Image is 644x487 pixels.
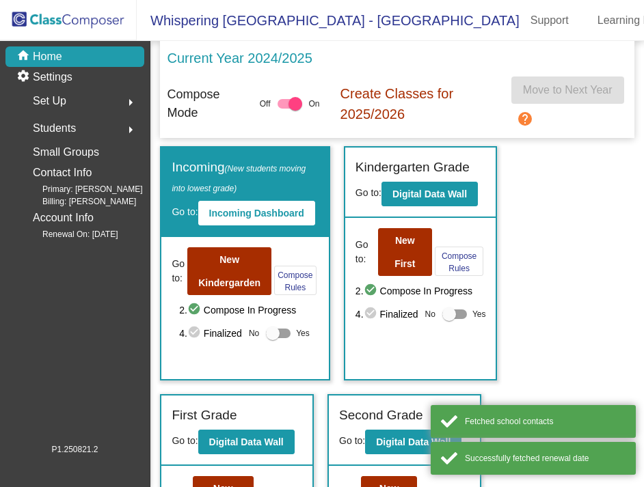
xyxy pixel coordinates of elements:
span: Go to: [172,435,198,446]
button: Digital Data Wall [198,430,295,454]
b: New First [394,235,415,269]
mat-icon: help [517,111,533,127]
span: No [249,327,259,339]
span: Go to: [172,206,198,217]
span: 2. Compose In Progress [179,302,319,318]
span: Renewal On: [DATE] [21,228,118,240]
span: Move to Next Year [523,84,613,96]
div: Fetched school contacts [465,415,626,428]
span: Go to: [339,435,365,446]
button: Digital Data Wall [381,182,478,206]
label: Second Grade [339,406,423,426]
p: Account Info [33,208,94,227]
span: Whispering [GEOGRAPHIC_DATA] - [GEOGRAPHIC_DATA] [137,10,520,31]
span: 4. Finalized [355,306,418,322]
span: Go to: [355,187,381,198]
button: New First [378,228,433,276]
mat-icon: check_circle [187,302,204,318]
span: Yes [472,306,486,322]
p: Current Year 2024/2025 [167,48,312,68]
div: Successfully fetched renewal date [465,452,626,464]
span: Go to: [172,257,185,286]
span: On [309,98,320,110]
button: Move to Next Year [511,76,624,104]
span: Billing: [PERSON_NAME] [21,195,136,208]
span: Go to: [355,238,375,266]
label: First Grade [172,406,237,426]
button: Compose Rules [274,266,316,295]
p: Home [33,48,62,65]
p: Contact Info [33,163,92,182]
button: Compose Rules [435,247,483,276]
b: Digital Data Wall [209,436,284,447]
a: Support [520,10,580,31]
b: Digital Data Wall [376,436,451,447]
span: Set Up [33,92,66,111]
b: New Kindergarden [198,254,260,288]
span: Students [33,119,76,138]
span: Yes [296,325,310,342]
span: 2. Compose In Progress [355,283,486,299]
button: Digital Data Wall [365,430,461,454]
span: No [425,308,435,320]
mat-icon: arrow_right [122,94,139,111]
mat-icon: arrow_right [122,122,139,138]
mat-icon: check_circle [364,283,380,299]
mat-icon: check_circle [364,306,380,322]
p: Compose Mode [167,85,239,122]
mat-icon: settings [16,69,33,85]
button: Incoming Dashboard [198,201,315,225]
span: (New students moving into lowest grade) [172,164,306,193]
mat-icon: home [16,48,33,65]
p: Create Classes for 2025/2026 [340,83,491,124]
mat-icon: check_circle [187,325,204,342]
span: Primary: [PERSON_NAME] [21,183,143,195]
span: Off [260,98,271,110]
label: Incoming [172,158,318,197]
b: Digital Data Wall [392,189,467,199]
span: 4. Finalized [179,325,242,342]
button: New Kindergarden [187,247,271,295]
label: Kindergarten Grade [355,158,470,178]
p: Settings [33,69,72,85]
p: Small Groups [33,143,99,162]
b: Incoming Dashboard [209,208,304,219]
